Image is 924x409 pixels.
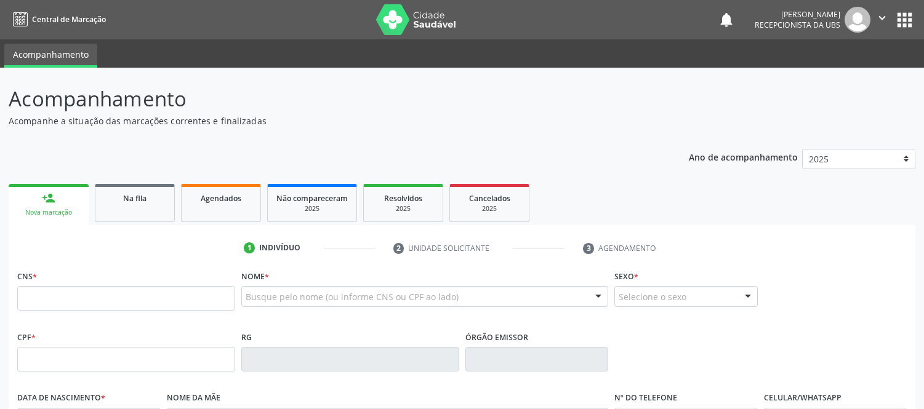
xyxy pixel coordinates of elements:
[32,14,106,25] span: Central de Marcação
[9,84,643,114] p: Acompanhamento
[201,193,241,204] span: Agendados
[276,193,348,204] span: Não compareceram
[689,149,798,164] p: Ano de acompanhamento
[614,389,677,408] label: Nº do Telefone
[465,328,528,347] label: Órgão emissor
[764,389,842,408] label: Celular/WhatsApp
[9,114,643,127] p: Acompanhe a situação das marcações correntes e finalizadas
[845,7,870,33] img: img
[870,7,894,33] button: 
[718,11,735,28] button: notifications
[17,328,36,347] label: CPF
[469,193,510,204] span: Cancelados
[9,9,106,30] a: Central de Marcação
[42,191,55,205] div: person_add
[875,11,889,25] i: 
[17,267,37,286] label: CNS
[17,208,80,217] div: Nova marcação
[459,204,520,213] div: 2025
[4,44,97,68] a: Acompanhamento
[894,9,915,31] button: apps
[755,20,840,30] span: Recepcionista da UBS
[755,9,840,20] div: [PERSON_NAME]
[123,193,147,204] span: Na fila
[259,242,300,253] div: Indivíduo
[619,290,686,303] span: Selecione o sexo
[246,290,459,303] span: Busque pelo nome (ou informe CNS ou CPF ao lado)
[241,267,269,286] label: Nome
[17,389,105,408] label: Data de nascimento
[384,193,422,204] span: Resolvidos
[276,204,348,213] div: 2025
[244,242,255,253] div: 1
[241,328,252,347] label: RG
[614,267,638,286] label: Sexo
[372,204,434,213] div: 2025
[167,389,220,408] label: Nome da mãe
